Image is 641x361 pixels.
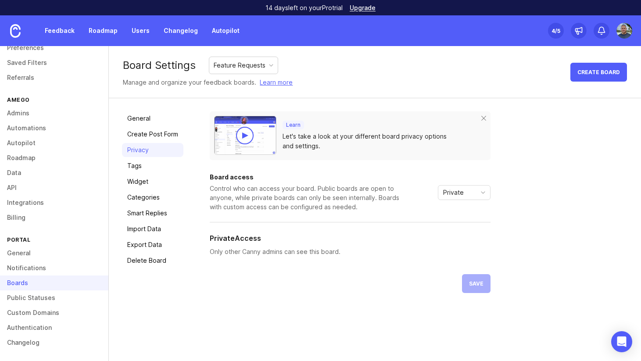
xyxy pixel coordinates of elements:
[123,78,293,87] div: Manage and organize your feedback boards.
[283,132,470,151] div: Let's take a look at your different board privacy options and settings.
[443,188,464,197] span: Private
[577,69,620,75] span: Create Board
[476,189,490,196] svg: toggle icon
[265,4,343,12] p: 14 days left on your Pro trial
[123,60,196,71] div: Board Settings
[207,23,245,39] a: Autopilot
[438,185,491,200] div: toggle menu
[548,23,564,39] button: 4/5
[210,174,403,180] div: Board access
[214,116,276,155] img: video-thumbnail-privacy-dac4fa42d9a25228b883fcf3c7704dd2.jpg
[210,247,491,257] p: Only other Canny admins can see this board.
[214,61,265,70] div: Feature Requests
[286,122,301,129] p: Learn
[350,5,376,11] a: Upgrade
[122,159,183,173] a: Tags
[611,331,632,352] div: Open Intercom Messenger
[570,63,627,82] button: Create Board
[210,233,261,243] h5: Private Access
[551,25,560,37] div: 4 /5
[616,23,632,39] img: Scott Owens
[122,238,183,252] a: Export Data
[158,23,203,39] a: Changelog
[122,175,183,189] a: Widget
[260,78,293,87] a: Learn more
[210,184,403,211] div: Control who can access your board. Public boards are open to anyone, while private boards can onl...
[83,23,123,39] a: Roadmap
[39,23,80,39] a: Feedback
[126,23,155,39] a: Users
[122,206,183,220] a: Smart Replies
[122,143,183,157] a: Privacy
[122,127,183,141] a: Create Post Form
[122,222,183,236] a: Import Data
[122,254,183,268] a: Delete Board
[122,111,183,125] a: General
[10,24,21,38] img: Canny Home
[122,190,183,204] a: Categories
